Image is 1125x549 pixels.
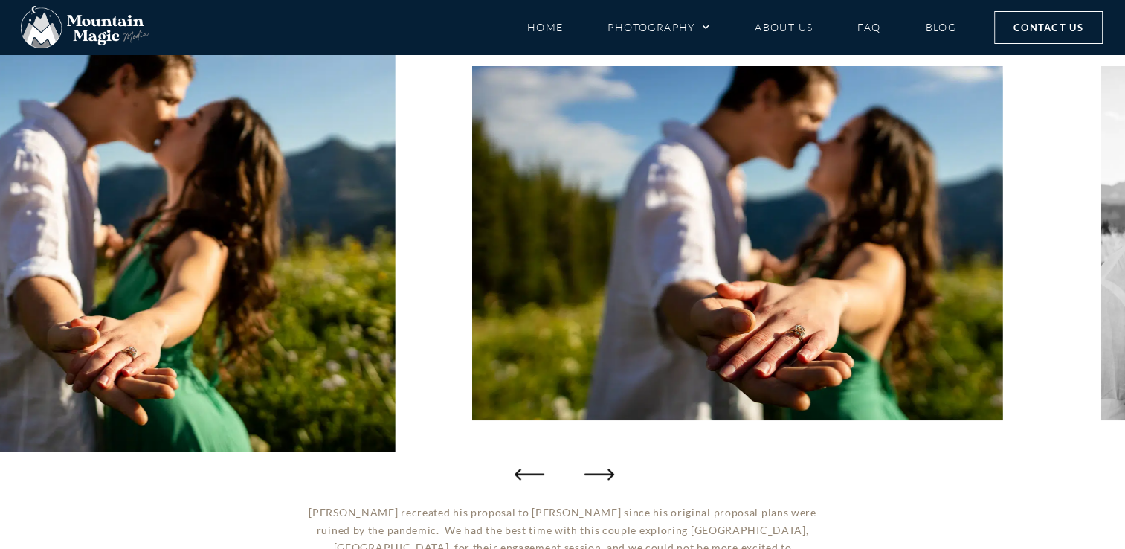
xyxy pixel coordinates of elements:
[607,14,710,40] a: Photography
[472,66,1003,420] div: 6 / 36
[925,14,956,40] a: Blog
[1013,19,1083,36] span: Contact Us
[21,6,149,49] img: Mountain Magic Media photography logo Crested Butte Photographer
[527,14,957,40] nav: Menu
[515,459,544,489] div: Previous slide
[527,14,564,40] a: Home
[857,14,880,40] a: FAQ
[581,459,611,489] div: Next slide
[994,11,1103,44] a: Contact Us
[472,66,1003,420] img: engaged couple review testimonial mountains Crested Butte photographer Gunnison photographers Col...
[755,14,813,40] a: About Us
